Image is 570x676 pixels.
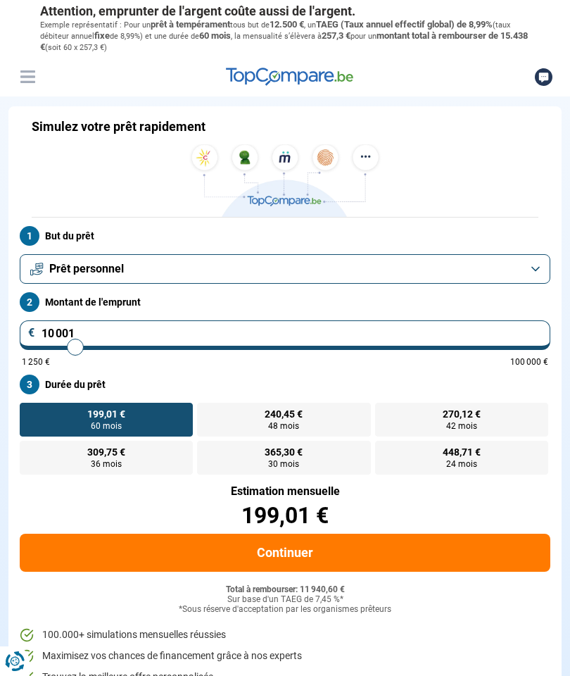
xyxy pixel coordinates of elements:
span: 448,71 € [443,447,481,457]
span: Prêt personnel [49,261,124,277]
span: TAEG (Taux annuel effectif global) de 8,99% [316,19,493,30]
span: 42 mois [446,422,477,430]
div: Total à rembourser: 11 940,60 € [20,585,550,595]
span: 12.500 € [270,19,304,30]
span: € [28,327,35,339]
div: 199,01 € [20,504,550,527]
button: Menu [17,66,38,87]
button: Prêt personnel [20,254,550,284]
img: TopCompare [226,68,353,86]
span: 309,75 € [87,447,125,457]
span: 257,3 € [322,30,350,41]
button: Continuer [20,534,550,572]
p: Exemple représentatif : Pour un tous but de , un (taux débiteur annuel de 8,99%) et une durée de ... [40,19,530,54]
span: 240,45 € [265,409,303,419]
span: 100 000 € [510,358,548,366]
span: 1 250 € [22,358,50,366]
span: fixe [94,30,110,41]
span: 30 mois [268,460,299,468]
label: Montant de l'emprunt [20,292,550,312]
div: Estimation mensuelle [20,486,550,497]
span: 365,30 € [265,447,303,457]
label: Durée du prêt [20,375,550,394]
span: 24 mois [446,460,477,468]
span: 60 mois [199,30,231,41]
span: 48 mois [268,422,299,430]
li: Maximisez vos chances de financement grâce à nos experts [20,649,550,663]
li: 100.000+ simulations mensuelles réussies [20,628,550,642]
span: 60 mois [91,422,122,430]
span: 270,12 € [443,409,481,419]
span: montant total à rembourser de 15.438 € [40,30,528,52]
img: TopCompare.be [186,144,384,217]
span: prêt à tempérament [151,19,230,30]
p: Attention, emprunter de l'argent coûte aussi de l'argent. [40,4,530,19]
label: But du prêt [20,226,550,246]
span: 199,01 € [87,409,125,419]
span: 36 mois [91,460,122,468]
h1: Simulez votre prêt rapidement [32,119,205,134]
div: Sur base d'un TAEG de 7,45 %* [20,595,550,605]
div: *Sous réserve d'acceptation par les organismes prêteurs [20,605,550,615]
